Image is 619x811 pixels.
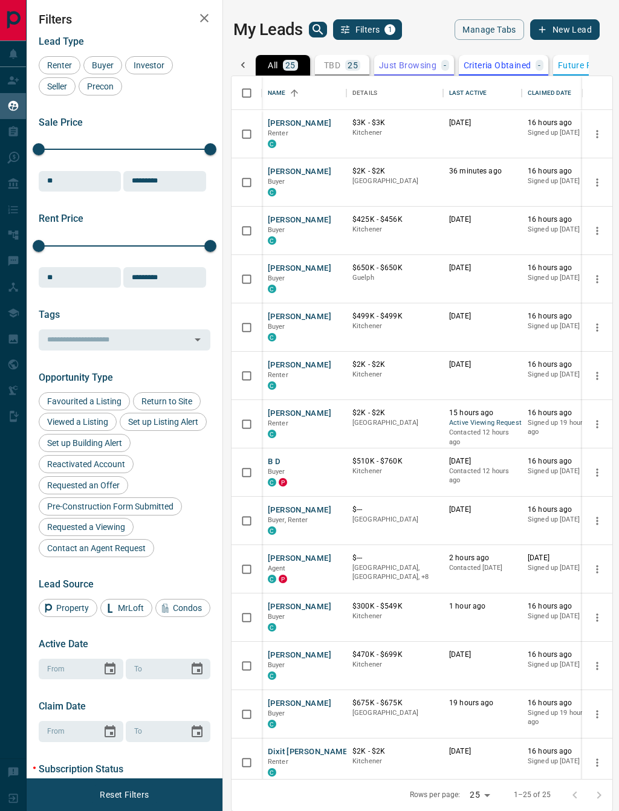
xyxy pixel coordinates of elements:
div: condos.ca [268,285,276,293]
span: Set up Listing Alert [124,417,203,427]
div: Contact an Agent Request [39,539,154,557]
span: Buyer [268,274,285,282]
button: more [588,609,606,627]
p: Guelph [352,273,437,283]
span: Claim Date [39,700,86,712]
p: Kitchener [352,225,437,234]
button: more [588,270,606,288]
p: Signed up [DATE] [528,612,597,621]
p: [GEOGRAPHIC_DATA] [352,176,437,186]
div: Requested a Viewing [39,518,134,536]
span: Buyer [268,661,285,669]
div: Set up Listing Alert [120,413,207,431]
div: Requested an Offer [39,476,128,494]
div: Renter [39,56,80,74]
p: $300K - $549K [352,601,437,612]
button: [PERSON_NAME] [268,263,331,274]
p: 16 hours ago [528,215,597,225]
p: 16 hours ago [528,118,597,128]
span: Renter [268,758,288,766]
span: Contact an Agent Request [43,543,150,553]
button: Choose date [98,657,122,681]
span: Buyer [268,323,285,331]
div: Return to Site [133,392,201,410]
p: [DATE] [449,505,516,515]
p: Signed up [DATE] [528,128,597,138]
button: more [588,173,606,192]
button: more [588,125,606,143]
span: Subscription Status [39,763,123,775]
p: Kitchener [352,467,437,476]
p: Rows per page: [410,790,461,800]
button: [PERSON_NAME] [268,360,331,371]
p: $510K - $760K [352,456,437,467]
span: MrLoft [114,603,148,613]
p: Signed up 19 hours ago [528,418,597,437]
div: Last Active [443,76,522,110]
div: Condos [155,599,210,617]
p: Kitchener [352,128,437,138]
div: condos.ca [268,381,276,390]
p: Signed up [DATE] [528,273,597,283]
button: Filters1 [333,19,403,40]
span: Opportunity Type [39,372,113,383]
p: 25 [348,61,358,69]
p: 16 hours ago [528,746,597,757]
span: Return to Site [137,396,196,406]
span: Buyer [268,468,285,476]
p: 19 hours ago [449,698,516,708]
div: condos.ca [268,478,276,486]
div: condos.ca [268,575,276,583]
div: condos.ca [268,430,276,438]
p: 36 minutes ago [449,166,516,176]
span: Investor [129,60,169,70]
span: Set up Building Alert [43,438,126,448]
span: Lead Source [39,578,94,590]
p: $675K - $675K [352,698,437,708]
button: Choose date [185,657,209,681]
div: Investor [125,56,173,74]
p: Kitchener [352,660,437,670]
p: 16 hours ago [528,408,597,418]
button: more [588,705,606,723]
span: Condos [169,603,206,613]
p: Signed up [DATE] [528,225,597,234]
span: Tags [39,309,60,320]
div: Reactivated Account [39,455,134,473]
p: 16 hours ago [528,698,597,708]
p: Signed up [DATE] [528,757,597,766]
p: $3K - $3K [352,118,437,128]
span: Renter [43,60,76,70]
button: search button [309,22,327,37]
p: $425K - $456K [352,215,437,225]
p: 16 hours ago [528,456,597,467]
div: Seller [39,77,76,95]
button: more [588,512,606,530]
span: Lead Type [39,36,84,47]
button: more [588,464,606,482]
p: [DATE] [449,456,516,467]
span: Renter [268,419,288,427]
div: Property [39,599,97,617]
p: 16 hours ago [528,601,597,612]
button: [PERSON_NAME] [268,215,331,226]
span: Buyer [268,226,285,234]
p: All [268,61,277,69]
div: MrLoft [100,599,152,617]
p: [DATE] [449,118,516,128]
span: Property [52,603,93,613]
span: Agent [268,564,286,572]
button: Reset Filters [92,784,157,805]
div: condos.ca [268,526,276,535]
div: Pre-Construction Form Submitted [39,497,182,515]
p: Signed up 19 hours ago [528,708,597,727]
h1: My Leads [233,20,303,39]
div: property.ca [279,478,287,486]
div: condos.ca [268,236,276,245]
button: B D [268,456,280,468]
p: Contacted 12 hours ago [449,428,516,447]
p: - [444,61,446,69]
span: Sale Price [39,117,83,128]
button: more [588,560,606,578]
div: Details [352,76,377,110]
